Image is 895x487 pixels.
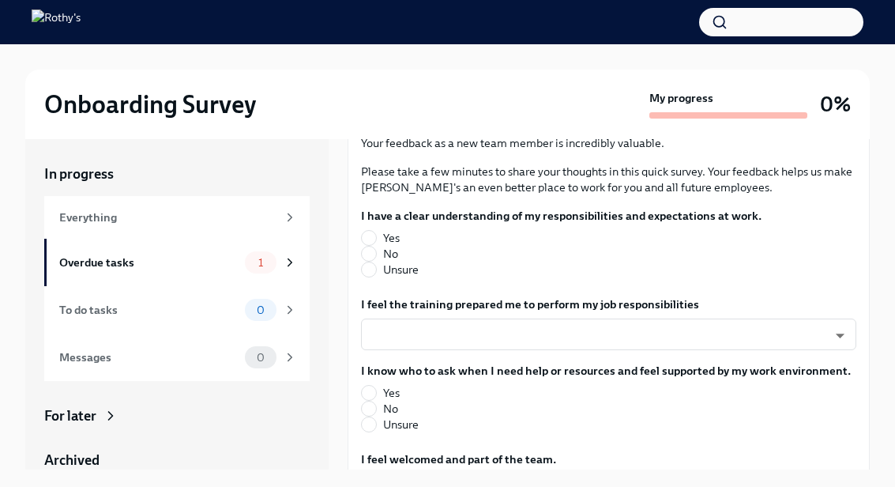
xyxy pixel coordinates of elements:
label: I feel welcomed and part of the team. [361,451,556,467]
div: To do tasks [59,301,239,319]
span: No [383,401,398,417]
span: Unsure [383,262,419,277]
a: To do tasks0 [44,286,310,334]
div: Overdue tasks [59,254,239,271]
a: In progress [44,164,310,183]
div: For later [44,406,96,425]
a: For later [44,406,310,425]
span: No [383,246,398,262]
span: Unsure [383,417,419,432]
strong: My progress [649,90,713,106]
p: Please take a few minutes to share your thoughts in this quick survey. Your feedback helps us mak... [361,164,856,195]
span: 0 [247,352,274,364]
span: 1 [249,257,273,269]
label: I know who to ask when I need help or resources and feel supported by my work environment. [361,363,851,379]
div: Everything [59,209,276,226]
h3: 0% [820,90,851,119]
a: Archived [44,451,310,470]
h2: Onboarding Survey [44,89,256,120]
span: 0 [247,304,274,316]
a: Overdue tasks1 [44,239,310,286]
img: Rothy's [32,9,81,35]
span: Yes [383,385,400,401]
div: ​ [361,319,856,350]
span: Yes [383,230,400,246]
div: Messages [59,349,239,366]
a: Messages0 [44,334,310,381]
a: Everything [44,196,310,239]
label: I have a clear understanding of my responsibilities and expectations at work. [361,208,762,224]
label: I feel the training prepared me to perform my job responsibilities [361,296,856,312]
